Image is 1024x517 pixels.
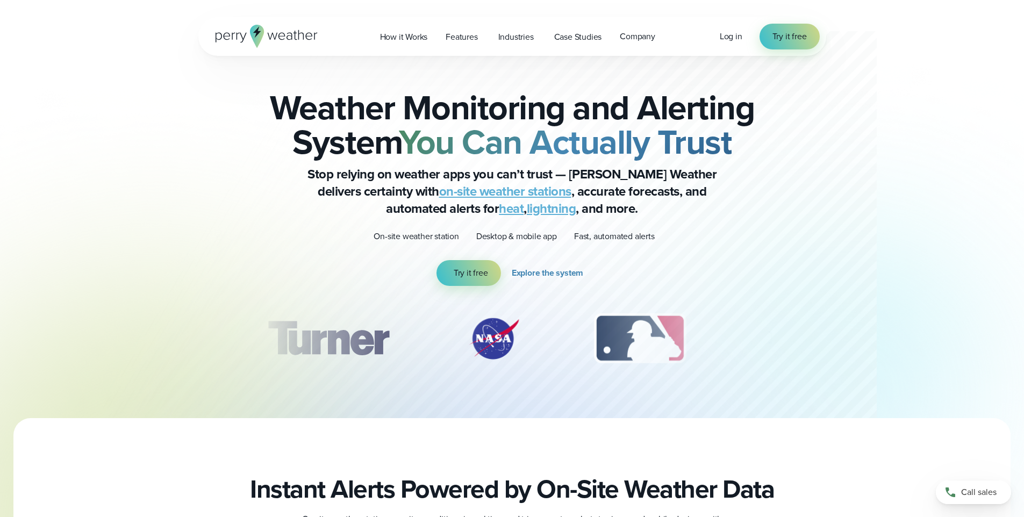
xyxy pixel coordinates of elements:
div: 2 of 12 [456,312,532,365]
img: Turner-Construction_1.svg [252,312,404,365]
span: Company [620,30,655,43]
a: lightning [527,199,576,218]
a: heat [499,199,524,218]
span: Try it free [772,30,807,43]
div: 1 of 12 [252,312,404,365]
div: slideshow [252,312,772,371]
span: Features [446,31,477,44]
span: Call sales [961,486,997,499]
a: Call sales [936,480,1011,504]
span: How it Works [380,31,428,44]
span: Industries [498,31,534,44]
a: How it Works [371,26,437,48]
span: Case Studies [554,31,602,44]
h2: Instant Alerts Powered by On-Site Weather Data [250,474,774,504]
p: On-site weather station [374,230,459,243]
a: Try it free [436,260,501,286]
a: Explore the system [512,260,588,286]
img: NASA.svg [456,312,532,365]
a: Try it free [760,24,820,49]
img: PGA.svg [748,312,834,365]
div: 4 of 12 [748,312,834,365]
span: Log in [720,30,742,42]
span: Try it free [454,267,488,279]
a: Case Studies [545,26,611,48]
p: Fast, automated alerts [574,230,655,243]
a: Log in [720,30,742,43]
img: MLB.svg [583,312,697,365]
div: 3 of 12 [583,312,697,365]
strong: You Can Actually Trust [399,117,732,167]
p: Stop relying on weather apps you can’t trust — [PERSON_NAME] Weather delivers certainty with , ac... [297,166,727,217]
p: Desktop & mobile app [476,230,557,243]
span: Explore the system [512,267,583,279]
h2: Weather Monitoring and Alerting System [252,90,772,159]
a: on-site weather stations [439,182,571,201]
